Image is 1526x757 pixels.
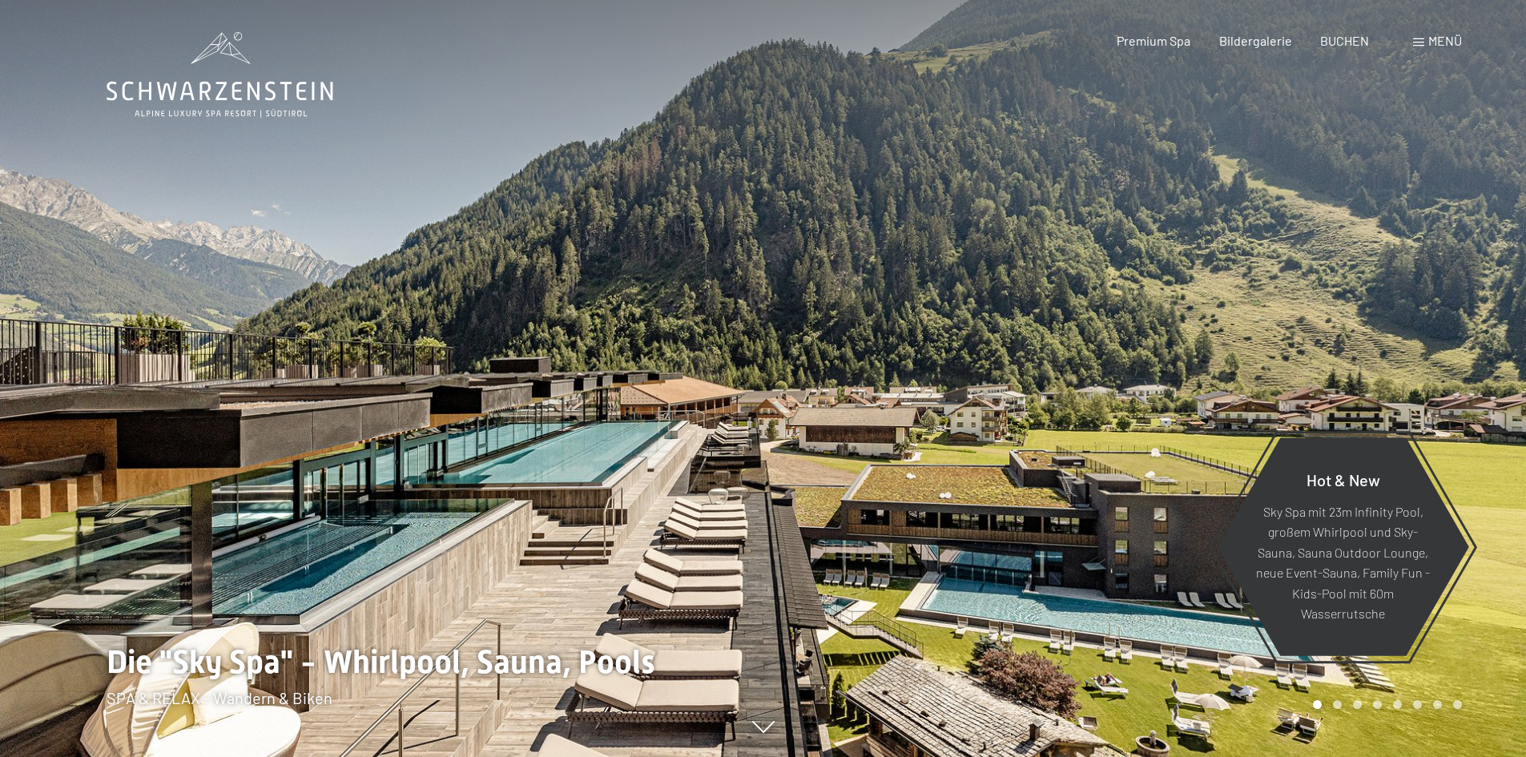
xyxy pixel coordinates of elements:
span: Hot & New [1307,469,1380,489]
a: BUCHEN [1320,33,1369,48]
a: Premium Spa [1117,33,1190,48]
div: Carousel Page 1 (Current Slide) [1313,700,1322,709]
p: Sky Spa mit 23m Infinity Pool, großem Whirlpool und Sky-Sauna, Sauna Outdoor Lounge, neue Event-S... [1256,501,1430,624]
a: Bildergalerie [1219,33,1292,48]
div: Carousel Page 2 [1333,700,1342,709]
div: Carousel Pagination [1307,700,1462,709]
a: Hot & New Sky Spa mit 23m Infinity Pool, großem Whirlpool und Sky-Sauna, Sauna Outdoor Lounge, ne... [1216,437,1470,657]
div: Carousel Page 8 [1453,700,1462,709]
div: Carousel Page 4 [1373,700,1382,709]
div: Carousel Page 7 [1433,700,1442,709]
div: Carousel Page 6 [1413,700,1422,709]
span: Menü [1428,33,1462,48]
div: Carousel Page 5 [1393,700,1402,709]
div: Carousel Page 3 [1353,700,1362,709]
